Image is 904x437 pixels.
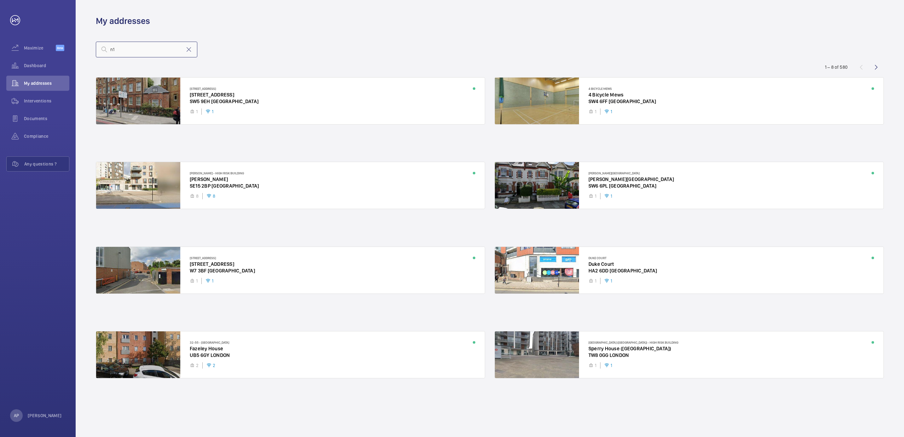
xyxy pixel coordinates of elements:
span: Compliance [24,133,69,139]
div: 1 – 8 of 580 [825,64,848,70]
span: Any questions ? [24,161,69,167]
span: Dashboard [24,62,69,69]
span: Beta [56,45,64,51]
span: Documents [24,115,69,122]
span: My addresses [24,80,69,86]
span: Interventions [24,98,69,104]
span: Maximize [24,45,56,51]
h1: My addresses [96,15,150,27]
p: [PERSON_NAME] [28,412,62,419]
p: AP [14,412,19,419]
input: Search by address [96,42,197,57]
